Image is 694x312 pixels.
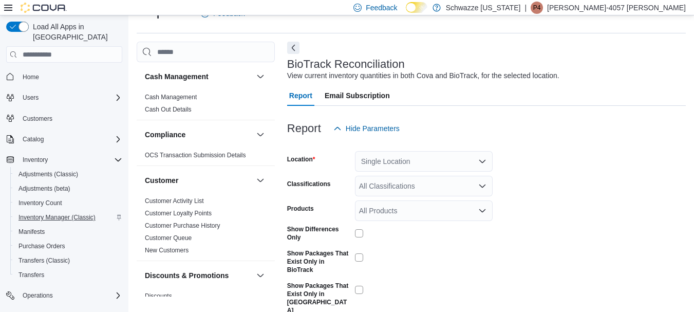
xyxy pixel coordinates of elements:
[145,270,252,281] button: Discounts & Promotions
[18,185,70,193] span: Adjustments (beta)
[145,175,252,186] button: Customer
[287,205,314,213] label: Products
[2,153,126,167] button: Inventory
[14,240,69,252] a: Purchase Orders
[145,71,209,82] h3: Cash Management
[287,70,559,81] div: View current inventory quantities in both Cova and BioTrack, for the selected location.
[325,85,390,106] span: Email Subscription
[145,209,212,217] span: Customer Loyalty Points
[145,106,192,113] a: Cash Out Details
[254,174,267,187] button: Customer
[145,130,185,140] h3: Compliance
[145,175,178,186] h3: Customer
[145,152,246,159] a: OCS Transaction Submission Details
[137,91,275,120] div: Cash Management
[145,234,192,242] span: Customer Queue
[23,94,39,102] span: Users
[2,90,126,105] button: Users
[18,133,122,145] span: Catalog
[18,70,122,83] span: Home
[137,149,275,166] div: Compliance
[18,242,65,250] span: Purchase Orders
[145,130,252,140] button: Compliance
[145,94,197,101] a: Cash Management
[531,2,543,14] div: Patrick-4057 Leyba
[10,210,126,225] button: Inventory Manager (Classic)
[145,234,192,242] a: Customer Queue
[137,195,275,261] div: Customer
[287,225,351,242] label: Show Differences Only
[145,151,246,159] span: OCS Transaction Submission Details
[14,197,122,209] span: Inventory Count
[254,70,267,83] button: Cash Management
[478,207,486,215] button: Open list of options
[18,228,45,236] span: Manifests
[145,222,220,230] span: Customer Purchase History
[23,135,44,143] span: Catalog
[14,269,48,281] a: Transfers
[145,246,189,254] span: New Customers
[2,288,126,303] button: Operations
[21,3,67,13] img: Cova
[18,133,48,145] button: Catalog
[145,105,192,114] span: Cash Out Details
[287,58,405,70] h3: BioTrack Reconciliation
[18,154,52,166] button: Inventory
[524,2,527,14] p: |
[18,170,78,178] span: Adjustments (Classic)
[18,154,122,166] span: Inventory
[289,85,312,106] span: Report
[287,122,321,135] h3: Report
[18,289,57,302] button: Operations
[145,210,212,217] a: Customer Loyalty Points
[2,69,126,84] button: Home
[10,167,126,181] button: Adjustments (Classic)
[10,196,126,210] button: Inventory Count
[14,226,49,238] a: Manifests
[10,239,126,253] button: Purchase Orders
[18,271,44,279] span: Transfers
[145,292,172,300] a: Discounts
[346,123,400,134] span: Hide Parameters
[478,157,486,166] button: Open list of options
[18,113,57,125] a: Customers
[406,2,427,13] input: Dark Mode
[14,168,82,180] a: Adjustments (Classic)
[287,249,351,274] label: Show Packages That Exist Only in BioTrack
[10,181,126,196] button: Adjustments (beta)
[18,112,122,125] span: Customers
[14,226,122,238] span: Manifests
[254,129,267,141] button: Compliance
[23,115,52,123] span: Customers
[14,254,74,267] a: Transfers (Classic)
[23,291,53,300] span: Operations
[287,155,315,163] label: Location
[10,268,126,282] button: Transfers
[18,71,43,83] a: Home
[145,222,220,229] a: Customer Purchase History
[18,91,43,104] button: Users
[2,132,126,146] button: Catalog
[366,3,397,13] span: Feedback
[254,269,267,282] button: Discounts & Promotions
[14,197,66,209] a: Inventory Count
[14,182,74,195] a: Adjustments (beta)
[14,269,122,281] span: Transfers
[23,156,48,164] span: Inventory
[446,2,521,14] p: Schwazze [US_STATE]
[145,292,172,300] span: Discounts
[14,182,122,195] span: Adjustments (beta)
[145,247,189,254] a: New Customers
[18,91,122,104] span: Users
[145,197,204,205] a: Customer Activity List
[23,73,39,81] span: Home
[329,118,404,139] button: Hide Parameters
[10,253,126,268] button: Transfers (Classic)
[10,225,126,239] button: Manifests
[287,180,331,188] label: Classifications
[14,240,122,252] span: Purchase Orders
[287,42,299,54] button: Next
[18,199,62,207] span: Inventory Count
